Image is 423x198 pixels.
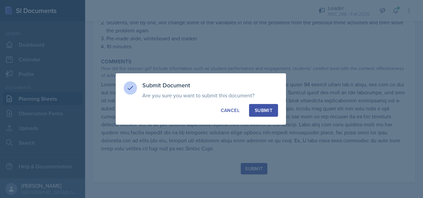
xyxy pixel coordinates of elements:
[221,107,239,114] div: Cancel
[142,81,278,89] h3: Submit Document
[215,104,245,117] button: Cancel
[142,92,278,99] p: Are you sure you want to submit this document?
[249,104,278,117] button: Submit
[255,107,272,114] div: Submit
